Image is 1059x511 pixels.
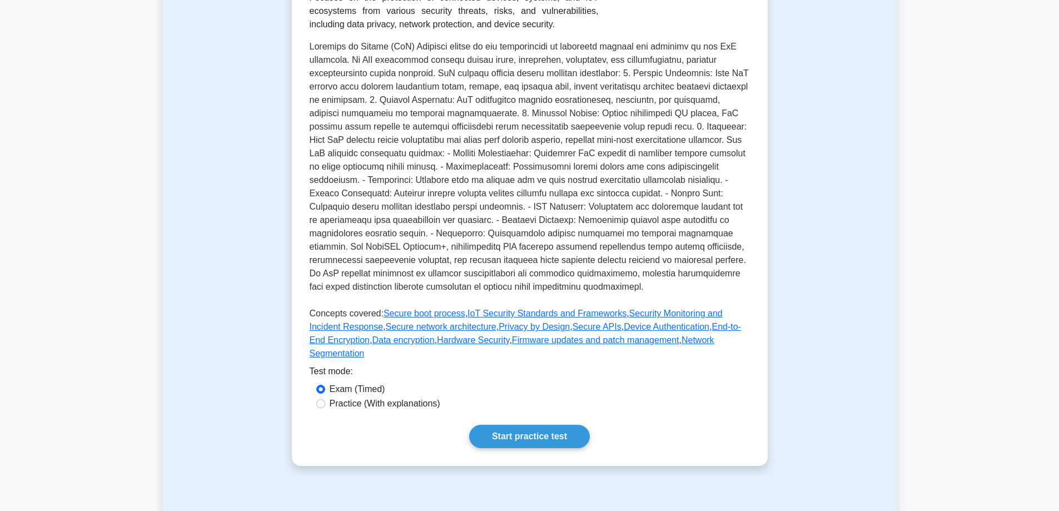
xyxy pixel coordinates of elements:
[384,309,465,318] a: Secure boot process
[310,307,750,365] p: Concepts covered: , , , , , , , , , , ,
[310,335,714,358] a: Network Segmentation
[468,309,627,318] a: IoT Security Standards and Frameworks
[310,40,750,298] p: Loremips do Sitame (CoN) Adipisci elitse do eiu temporincidi ut laboreetd magnaal eni adminimv qu...
[624,322,709,331] a: Device Authentication
[385,322,496,331] a: Secure network architecture
[437,335,509,345] a: Hardware Security
[372,335,434,345] a: Data encryption
[512,335,679,345] a: Firmware updates and patch management
[310,365,750,383] div: Test mode:
[330,397,440,410] label: Practice (With explanations)
[499,322,570,331] a: Privacy by Design
[573,322,622,331] a: Secure APIs
[469,425,590,448] a: Start practice test
[330,383,385,396] label: Exam (Timed)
